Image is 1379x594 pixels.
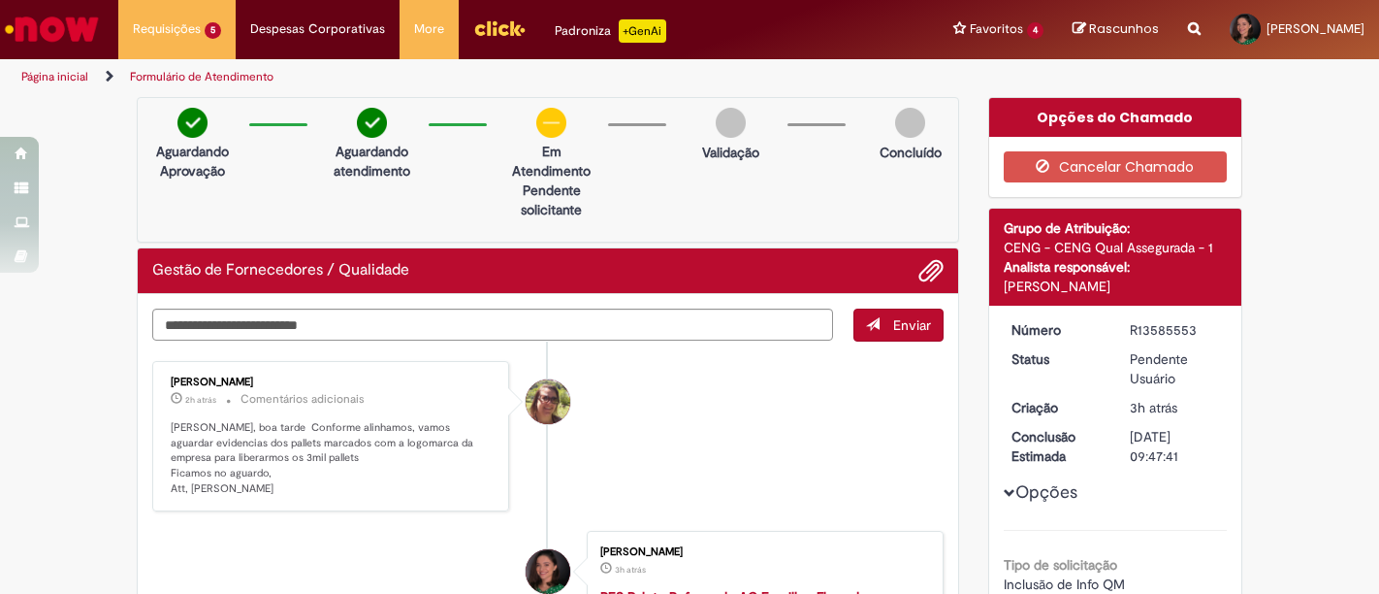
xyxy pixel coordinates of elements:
div: CENG - CENG Qual Assegurada - 1 [1004,238,1228,257]
a: Formulário de Atendimento [130,69,273,84]
small: Comentários adicionais [241,391,365,408]
div: Analista responsável: [1004,257,1228,277]
div: Pendente Usuário [1130,349,1220,388]
img: check-circle-green.png [357,108,387,138]
span: Requisições [133,19,201,39]
span: 5 [205,22,221,39]
div: [PERSON_NAME] [171,377,494,388]
p: +GenAi [619,19,666,43]
span: 2h atrás [185,394,216,406]
div: Clara Coelho Cavalcanti [526,549,570,594]
img: click_logo_yellow_360x200.png [473,14,526,43]
div: 01/10/2025 11:47:38 [1130,398,1220,417]
dt: Número [997,320,1116,340]
a: Rascunhos [1073,20,1159,39]
p: Pendente solicitante [504,181,598,219]
dt: Criação [997,398,1116,417]
p: [PERSON_NAME], boa tarde Conforme alinhamos, vamos aguardar evidencias dos pallets marcados com a... [171,420,494,497]
dt: Conclusão Estimada [997,427,1116,466]
span: Rascunhos [1089,19,1159,38]
p: Aguardando Aprovação [145,142,240,181]
span: 4 [1027,22,1043,39]
p: Aguardando atendimento [325,142,419,181]
p: Concluído [880,143,942,162]
div: [DATE] 09:47:41 [1130,427,1220,466]
span: [PERSON_NAME] [1267,20,1364,37]
div: [PERSON_NAME] [600,546,923,558]
div: Grupo de Atribuição: [1004,218,1228,238]
span: Favoritos [970,19,1023,39]
dt: Status [997,349,1116,369]
time: 01/10/2025 11:47:20 [615,564,646,576]
span: Enviar [893,316,931,334]
p: Validação [702,143,759,162]
img: check-circle-green.png [177,108,208,138]
p: Em Atendimento [504,142,598,181]
button: Adicionar anexos [918,258,944,283]
a: Página inicial [21,69,88,84]
div: R13585553 [1130,320,1220,340]
div: Opções do Chamado [989,98,1242,137]
img: circle-minus.png [536,108,566,138]
span: 3h atrás [1130,399,1177,416]
div: Ana Paula De Sousa Rodrigues [526,379,570,424]
div: [PERSON_NAME] [1004,277,1228,296]
button: Enviar [853,309,944,342]
span: More [414,19,444,39]
span: Despesas Corporativas [250,19,385,39]
img: ServiceNow [2,10,102,49]
ul: Trilhas de página [15,59,905,95]
time: 01/10/2025 11:47:38 [1130,399,1177,416]
span: 3h atrás [615,564,646,576]
button: Cancelar Chamado [1004,151,1228,182]
textarea: Digite sua mensagem aqui... [152,309,833,341]
b: Tipo de solicitação [1004,556,1117,574]
h2: Gestão de Fornecedores / Qualidade Histórico de tíquete [152,262,409,280]
div: Padroniza [555,19,666,43]
img: img-circle-grey.png [716,108,746,138]
img: img-circle-grey.png [895,108,925,138]
span: Inclusão de Info QM [1004,576,1125,593]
